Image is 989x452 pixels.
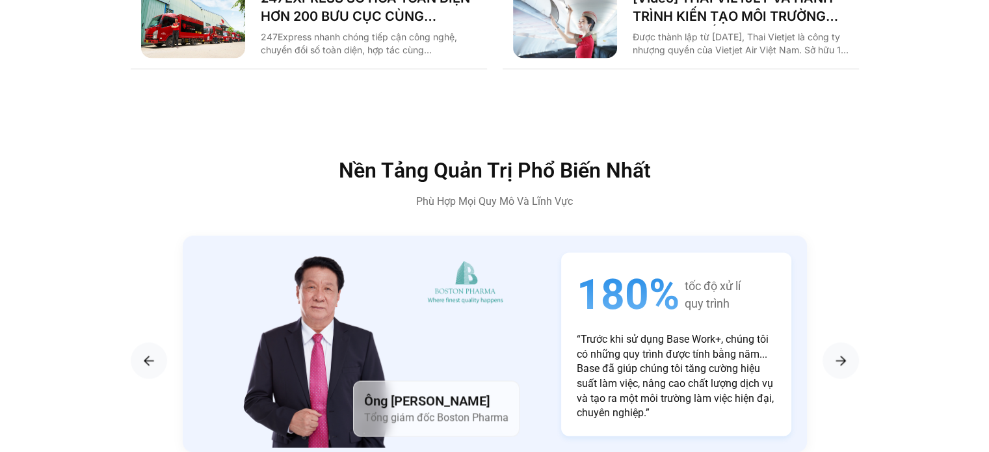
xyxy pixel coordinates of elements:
p: Phù Hợp Mọi Quy Mô Và Lĩnh Vực [218,194,771,209]
span: Tổng giám đốc Boston Pharma [364,411,508,423]
span: 180% [577,268,679,322]
img: image-6.png [420,261,513,304]
img: image-327-1.png [239,252,397,447]
div: Previous slide [131,342,167,379]
div: Next slide [823,342,859,379]
img: arrow-right.png [141,352,157,368]
h4: Ông [PERSON_NAME] [364,392,508,410]
p: “Trước khi sử dụng Base Work+, chúng tôi có những quy trình được tính bằng năm... Base đã giúp ch... [577,332,776,419]
img: arrow-right-1.png [833,352,849,368]
p: 247Express nhanh chóng tiếp cận công nghệ, chuyển đổi số toàn diện, hợp tác cùng [DOMAIN_NAME] để... [261,31,477,57]
h2: Nền Tảng Quản Trị Phổ Biến Nhất [218,160,771,181]
div: 1 / 5 [183,235,807,452]
span: tốc độ xử lí quy trình [685,277,741,312]
p: Được thành lập từ [DATE], Thai Vietjet là công ty nhượng quyền của Vietjet Air Việt Nam. Sở hữu 1... [633,31,849,57]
